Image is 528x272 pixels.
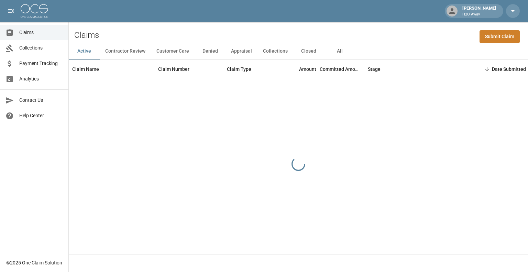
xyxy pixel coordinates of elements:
[74,30,99,40] h2: Claims
[364,59,467,79] div: Stage
[492,59,526,79] div: Date Submitted
[299,59,316,79] div: Amount
[227,59,251,79] div: Claim Type
[482,64,492,74] button: Sort
[19,60,63,67] span: Payment Tracking
[6,259,62,266] div: © 2025 One Claim Solution
[324,43,355,59] button: All
[223,59,275,79] div: Claim Type
[69,59,155,79] div: Claim Name
[4,4,18,18] button: open drawer
[155,59,223,79] div: Claim Number
[320,59,361,79] div: Committed Amount
[480,30,520,43] a: Submit Claim
[69,43,528,59] div: dynamic tabs
[460,5,499,17] div: [PERSON_NAME]
[195,43,225,59] button: Denied
[257,43,293,59] button: Collections
[19,44,63,52] span: Collections
[320,59,364,79] div: Committed Amount
[368,59,381,79] div: Stage
[19,75,63,83] span: Analytics
[69,43,100,59] button: Active
[275,59,320,79] div: Amount
[19,112,63,119] span: Help Center
[19,29,63,36] span: Claims
[151,43,195,59] button: Customer Care
[21,4,48,18] img: ocs-logo-white-transparent.png
[19,97,63,104] span: Contact Us
[72,59,99,79] div: Claim Name
[100,43,151,59] button: Contractor Review
[462,12,496,18] p: H2O Away
[225,43,257,59] button: Appraisal
[293,43,324,59] button: Closed
[158,59,189,79] div: Claim Number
